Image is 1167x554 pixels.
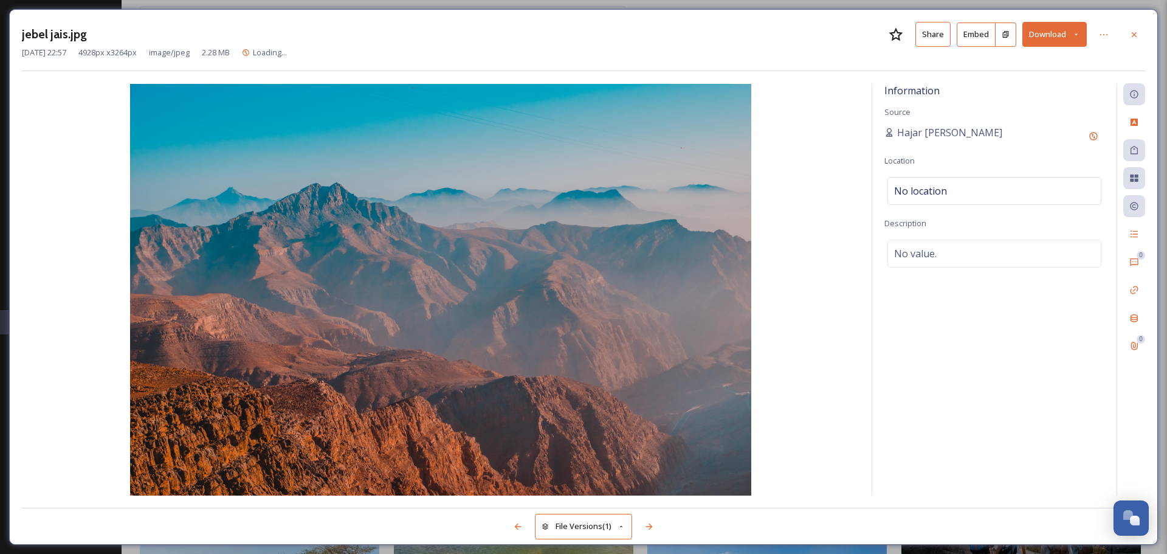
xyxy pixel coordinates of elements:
span: Location [884,155,915,166]
h3: jebel jais.jpg [22,26,87,43]
div: 0 [1137,335,1145,344]
span: Description [884,218,926,229]
span: No location [894,184,947,198]
span: 4928 px x 3264 px [78,47,137,58]
span: Source [884,106,911,117]
button: Share [915,22,951,47]
button: Open Chat [1114,500,1149,536]
span: [DATE] 22:57 [22,47,66,58]
button: File Versions(1) [535,514,632,539]
button: Download [1022,22,1087,47]
span: Loading... [253,47,287,58]
span: No value. [894,246,937,261]
img: 45151C22-0FB7-497E-9537E88C71640EB8.jpg [22,84,859,496]
span: Information [884,84,940,97]
div: 0 [1137,251,1145,260]
span: Hajar [PERSON_NAME] [897,125,1002,140]
span: image/jpeg [149,47,190,58]
button: Embed [957,23,996,47]
span: 2.28 MB [202,47,230,58]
